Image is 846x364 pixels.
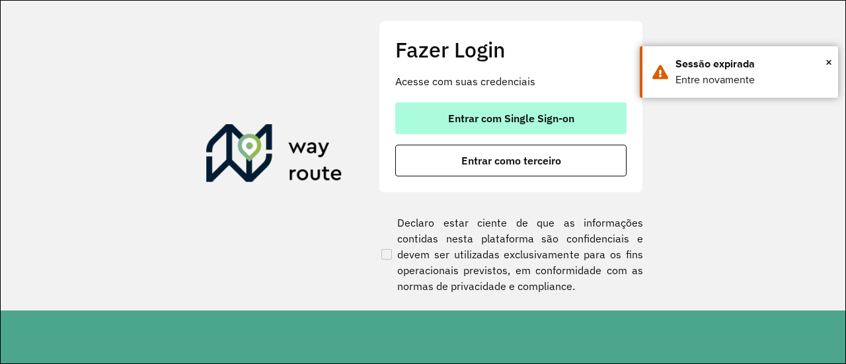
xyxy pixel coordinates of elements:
[675,56,828,72] div: Sessão expirada
[395,37,627,62] h2: Fazer Login
[206,124,342,188] img: Roteirizador AmbevTech
[826,52,832,72] button: Close
[395,102,627,134] button: button
[675,72,828,88] div: Entre novamente
[448,113,574,124] span: Entrar com Single Sign-on
[379,215,643,294] label: Declaro estar ciente de que as informações contidas nesta plataforma são confidenciais e devem se...
[461,155,561,166] span: Entrar como terceiro
[395,145,627,176] button: button
[395,73,627,89] p: Acesse com suas credenciais
[826,52,832,72] span: ×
